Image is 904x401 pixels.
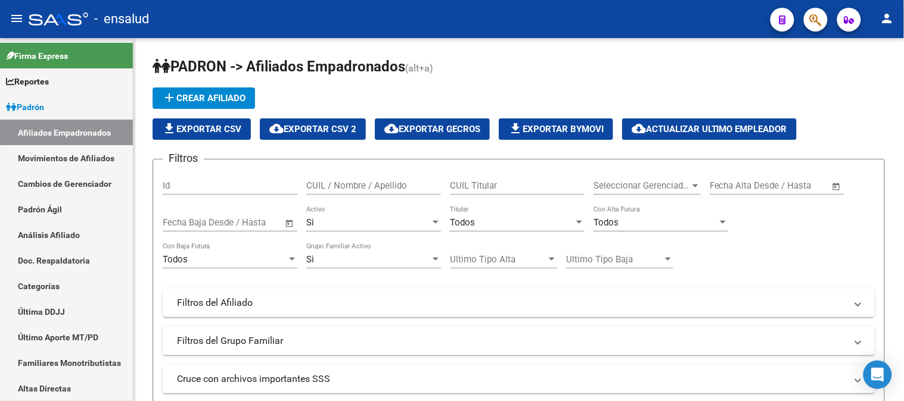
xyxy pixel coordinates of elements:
[162,93,246,104] span: Crear Afiliado
[632,121,646,136] mat-icon: cloud_download
[283,217,297,230] button: Open calendar
[594,217,619,228] span: Todos
[163,289,875,317] mat-expansion-panel-header: Filtros del Afiliado
[163,365,875,393] mat-expansion-panel-header: Cruce con archivos importantes SSS
[6,75,49,88] span: Reportes
[6,101,44,114] span: Padrón
[830,180,844,193] button: Open calendar
[260,118,366,140] button: Exportar CSV 2
[405,62,433,74] span: (alt+a)
[622,118,797,140] button: Actualizar ultimo Empleador
[306,254,314,265] span: Si
[759,180,817,191] input: End date
[94,6,149,32] span: - ensalud
[269,124,356,134] span: Exportar CSV 2
[6,49,68,62] span: Firma Express
[162,90,176,105] mat-icon: add
[163,254,188,265] span: Todos
[384,124,480,134] span: Exportar GECROS
[177,334,846,347] mat-panel-title: Filtros del Grupo Familiar
[162,124,241,134] span: Exportar CSV
[269,121,284,136] mat-icon: cloud_download
[163,327,875,355] mat-expansion-panel-header: Filtros del Grupo Familiar
[863,361,892,389] div: Open Intercom Messenger
[594,180,690,191] span: Seleccionar Gerenciador
[499,118,613,140] button: Exportar Bymovi
[450,254,546,265] span: Ultimo Tipo Alta
[306,217,314,228] span: Si
[10,11,24,26] mat-icon: menu
[162,121,176,136] mat-icon: file_download
[375,118,490,140] button: Exportar GECROS
[177,296,846,309] mat-panel-title: Filtros del Afiliado
[710,180,748,191] input: Start date
[880,11,894,26] mat-icon: person
[153,58,405,75] span: PADRON -> Afiliados Empadronados
[508,121,523,136] mat-icon: file_download
[153,118,251,140] button: Exportar CSV
[632,124,787,134] span: Actualizar ultimo Empleador
[177,372,846,386] mat-panel-title: Cruce con archivos importantes SSS
[153,87,255,109] button: Crear Afiliado
[566,254,663,265] span: Ultimo Tipo Baja
[450,217,475,228] span: Todos
[163,217,201,228] input: Start date
[212,217,270,228] input: End date
[163,150,204,167] h3: Filtros
[384,121,399,136] mat-icon: cloud_download
[508,124,604,134] span: Exportar Bymovi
